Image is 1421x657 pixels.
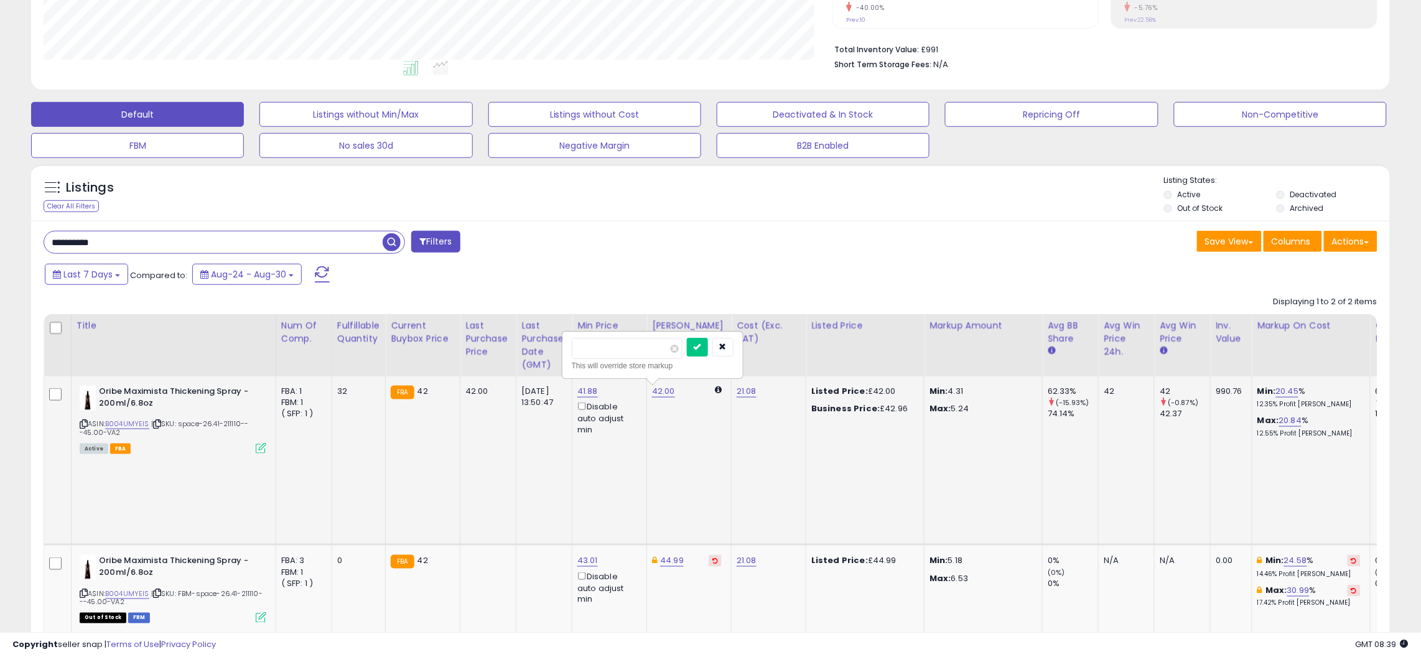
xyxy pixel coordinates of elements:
[1048,408,1098,419] div: 74.14%
[1174,102,1387,127] button: Non-Competitive
[929,554,948,566] strong: Min:
[1168,398,1198,408] small: (-0.87%)
[1356,638,1409,650] span: 2025-09-7 08:39 GMT
[1164,175,1390,187] p: Listing States:
[80,419,249,437] span: | SKU: space-26.41-211110---45.00-VA2
[834,44,919,55] b: Total Inventory Value:
[933,58,948,70] span: N/A
[945,102,1158,127] button: Repricing Off
[105,589,149,599] a: B004UMYEIS
[1048,386,1098,397] div: 62.33%
[77,319,271,332] div: Title
[281,578,322,589] div: ( SFP: 1 )
[1257,570,1361,579] p: 14.46% Profit [PERSON_NAME]
[1265,554,1284,566] b: Min:
[521,319,567,371] div: Last Purchase Date (GMT)
[31,133,244,158] button: FBM
[80,444,108,454] span: All listings currently available for purchase on Amazon
[811,385,868,397] b: Listed Price:
[259,102,472,127] button: Listings without Min/Max
[1257,385,1276,397] b: Min:
[80,613,126,623] span: All listings that are currently out of stock and unavailable for purchase on Amazon
[1276,385,1299,398] a: 20.45
[106,638,159,650] a: Terms of Use
[211,268,286,281] span: Aug-24 - Aug-30
[337,555,376,566] div: 0
[1376,319,1421,345] div: Ordered Items
[12,638,58,650] strong: Copyright
[737,385,757,398] a: 21.08
[929,319,1037,332] div: Markup Amount
[577,319,641,332] div: Min Price
[391,555,414,569] small: FBA
[63,268,113,281] span: Last 7 Days
[929,573,1033,584] p: 6.53
[1290,189,1337,200] label: Deactivated
[1160,408,1210,419] div: 42.37
[811,555,915,566] div: £44.99
[1160,319,1205,345] div: Avg Win Price
[1160,555,1201,566] div: N/A
[572,360,734,372] div: This will override store markup
[1216,555,1242,566] div: 0.00
[44,200,99,212] div: Clear All Filters
[929,403,951,414] strong: Max:
[1257,319,1365,332] div: Markup on Cost
[660,554,684,567] a: 44.99
[1257,400,1361,409] p: 12.35% Profit [PERSON_NAME]
[1257,414,1279,426] b: Max:
[1160,345,1167,356] small: Avg Win Price.
[80,555,96,580] img: 319mMxwUFlL._SL40_.jpg
[1287,584,1310,597] a: 30.99
[577,554,598,567] a: 43.01
[1274,296,1377,308] div: Displaying 1 to 2 of 2 items
[1252,314,1371,376] th: The percentage added to the cost of goods (COGS) that forms the calculator for Min & Max prices.
[411,231,460,253] button: Filters
[110,444,131,454] span: FBA
[1125,16,1157,24] small: Prev: 22.58%
[66,179,114,197] h5: Listings
[834,59,931,70] b: Short Term Storage Fees:
[852,3,885,12] small: -40.00%
[391,386,414,399] small: FBA
[1056,398,1089,408] small: (-15.93%)
[80,555,266,622] div: ASIN:
[929,386,1033,397] p: 4.31
[1257,415,1361,438] div: %
[717,102,929,127] button: Deactivated & In Stock
[465,319,511,358] div: Last Purchase Price
[80,589,263,607] span: | SKU: FBM-space-26.41-211110---45.00-VA2
[811,554,868,566] b: Listed Price:
[811,403,880,414] b: Business Price:
[1376,567,1393,577] small: (0%)
[417,385,428,397] span: 42
[1104,386,1145,397] div: 42
[99,386,250,412] b: Oribe Maximista Thickening Spray - 200ml/6.8oz
[1257,599,1361,608] p: 17.42% Profit [PERSON_NAME]
[1257,386,1361,409] div: %
[577,400,637,436] div: Disable auto adjust min
[929,555,1033,566] p: 5.18
[1104,319,1149,358] div: Avg Win Price 24h.
[577,385,598,398] a: 41.88
[1216,319,1247,345] div: Inv. value
[1324,231,1377,252] button: Actions
[1216,386,1242,397] div: 990.76
[281,555,322,566] div: FBA: 3
[281,567,322,578] div: FBM: 1
[281,408,322,419] div: ( SFP: 1 )
[737,554,757,567] a: 21.08
[1048,567,1065,577] small: (0%)
[130,269,187,281] span: Compared to:
[1257,585,1361,608] div: %
[1197,231,1262,252] button: Save View
[31,102,244,127] button: Default
[577,570,637,605] div: Disable auto adjust min
[737,319,801,345] div: Cost (Exc. VAT)
[1048,345,1055,356] small: Avg BB Share.
[1284,554,1307,567] a: 24.58
[128,613,151,623] span: FBM
[1272,235,1311,248] span: Columns
[1178,203,1223,213] label: Out of Stock
[488,133,701,158] button: Negative Margin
